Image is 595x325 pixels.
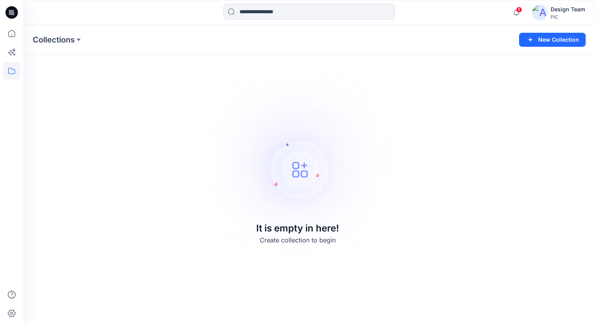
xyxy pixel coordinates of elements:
[516,7,522,13] span: 1
[532,5,547,20] img: avatar
[33,34,75,45] a: Collections
[260,235,336,244] p: Create collection to begin
[519,33,586,47] button: New Collection
[551,14,585,20] div: PIC
[551,5,585,14] div: Design Team
[189,54,406,272] img: Empty collections page
[256,221,339,235] p: It is empty in here!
